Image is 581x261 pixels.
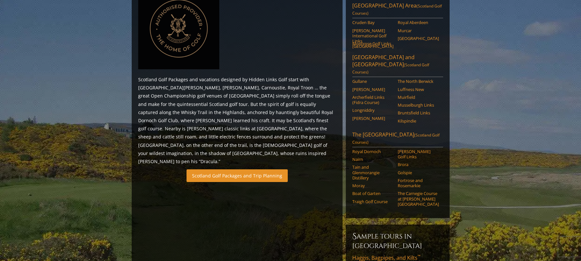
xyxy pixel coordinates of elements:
[398,110,439,115] a: Bruntsfield Links
[398,28,439,33] a: Murcar
[398,149,439,160] a: [PERSON_NAME] Golf Links
[352,2,443,18] a: [GEOGRAPHIC_DATA] Area(Scotland Golf Courses)
[352,116,393,121] a: [PERSON_NAME]
[352,191,393,196] a: Boat of Garten
[352,108,393,113] a: Longniddry
[398,191,439,207] a: The Carnegie Course at [PERSON_NAME][GEOGRAPHIC_DATA]
[398,162,439,167] a: Brora
[352,164,393,180] a: Tain and Glenmorangie Distillery
[187,169,288,182] a: Scotland Golf Packages and Trip Planning
[352,87,393,92] a: [PERSON_NAME]
[398,118,439,124] a: Kilspindie
[352,62,429,75] span: (Scotland Golf Courses)
[352,149,393,154] a: Royal Dornoch
[352,3,442,16] span: (Scotland Golf Courses)
[352,95,393,105] a: Archerfield Links (Fidra Course)
[352,41,393,46] a: Montrose Golf Links
[352,183,393,188] a: Moray
[398,178,439,189] a: Fortrose and Rosemarkie
[398,102,439,108] a: Musselburgh Links
[398,79,439,84] a: The North Berwick
[398,20,439,25] a: Royal Aberdeen
[352,132,440,145] span: (Scotland Golf Courses)
[352,231,443,250] h6: Sample Tours in [GEOGRAPHIC_DATA]
[398,170,439,175] a: Golspie
[352,54,443,77] a: [GEOGRAPHIC_DATA] and [GEOGRAPHIC_DATA](Scotland Golf Courses)
[398,95,439,100] a: Muirfield
[138,75,336,165] p: Scotland Golf Packages and vacations designed by Hidden Links Golf start with [GEOGRAPHIC_DATA][P...
[352,199,393,204] a: Traigh Golf Course
[352,157,393,162] a: Nairn
[398,87,439,92] a: Luffness New
[352,20,393,25] a: Cruden Bay
[352,79,393,84] a: Gullane
[418,254,420,259] sup: ™
[398,36,439,41] a: [GEOGRAPHIC_DATA]
[352,131,443,147] a: The [GEOGRAPHIC_DATA](Scotland Golf Courses)
[352,28,393,49] a: [PERSON_NAME] International Golf Links [GEOGRAPHIC_DATA]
